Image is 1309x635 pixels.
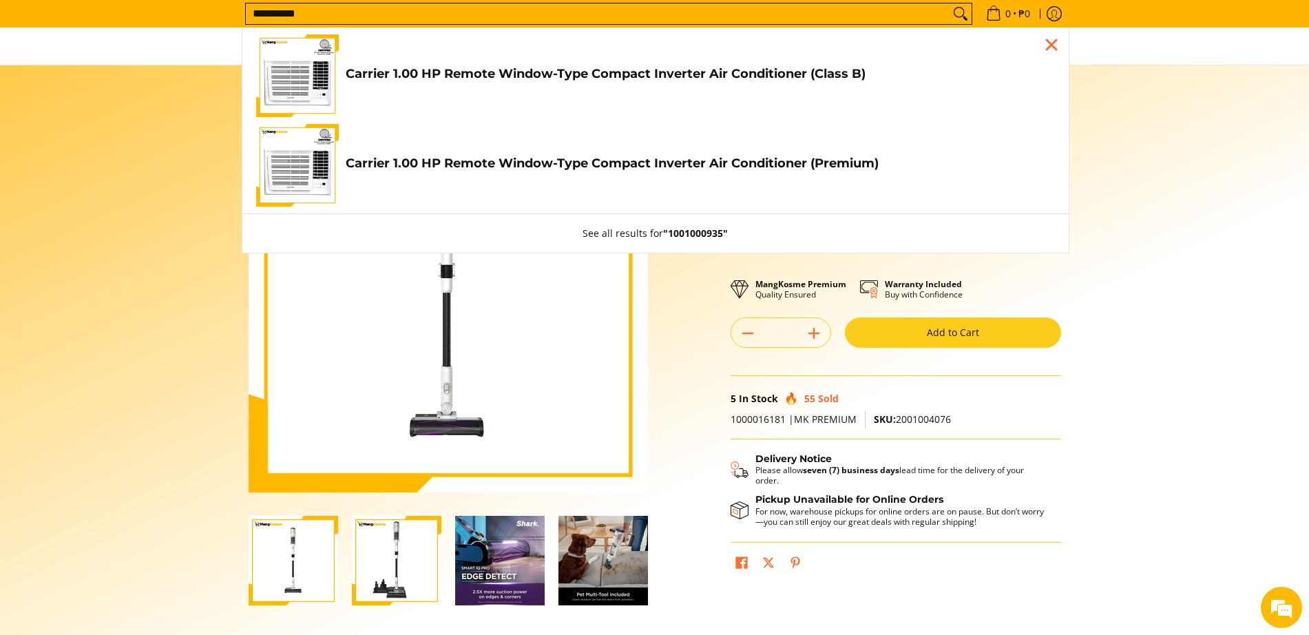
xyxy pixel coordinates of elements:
[755,465,1047,486] p: Please allow lead time for the delivery of your order.
[249,93,648,492] img: shark-cleansense-cordless-stick-vacuum-front-full-view-mang-kosme
[845,317,1061,348] button: Add to Cart
[1041,34,1062,55] div: Close pop up
[759,553,778,576] a: Post on X
[755,279,846,300] p: Quality Ensured
[256,124,339,207] img: Carrier 1.00 HP Remote Window-Type Compact Inverter Air Conditioner (Premium)
[797,322,830,344] button: Add
[755,278,846,290] strong: MangKosme Premium
[256,124,1055,207] a: Carrier 1.00 HP Remote Window-Type Compact Inverter Air Conditioner (Premium) Carrier 1.00 HP Rem...
[731,322,764,344] button: Subtract
[72,77,231,95] div: Chat with us now
[885,279,963,300] p: Buy with Confidence
[256,34,339,117] img: Carrier 1.00 HP Remote Window-Type Compact Inverter Air Conditioner (Class B)
[346,66,1055,82] h4: Carrier 1.00 HP Remote Window-Type Compact Inverter Air Conditioner (Class B)
[731,413,857,426] span: 1000016181 |MK PREMIUM
[80,174,190,313] span: We're online!
[732,553,751,576] a: Share on Facebook
[346,156,1055,171] h4: Carrier 1.00 HP Remote Window-Type Compact Inverter Air Conditioner (Premium)
[885,278,962,290] strong: Warranty Included
[352,516,441,605] img: Shark CleanSense IQ IW2241PH (Premium)-2
[731,392,736,405] span: 5
[786,553,805,576] a: Pin on Pinterest
[226,7,259,40] div: Minimize live chat window
[755,493,943,506] strong: Pickup Unavailable for Online Orders
[818,392,839,405] span: Sold
[804,392,815,405] span: 55
[1003,9,1013,19] span: 0
[7,376,262,424] textarea: Type your message and hit 'Enter'
[739,392,778,405] span: In Stock
[256,34,1055,117] a: Carrier 1.00 HP Remote Window-Type Compact Inverter Air Conditioner (Class B) Carrier 1.00 HP Rem...
[803,464,899,476] strong: seven (7) business days
[755,506,1047,527] p: For now, warehouse pickups for online orders are on pause. But don’t worry—you can still enjoy ou...
[558,516,648,605] img: Shark CleanSense IQ IW2241PH (Premium)-4
[755,452,832,465] strong: Delivery Notice
[569,214,742,253] button: See all results for"1001000935"
[731,453,1047,486] button: Shipping & Delivery
[982,6,1034,21] span: •
[874,413,951,426] span: 2001004076
[1016,9,1032,19] span: ₱0
[455,516,545,605] img: Shark CleanSense IQ IW2241PH (Premium)-3
[663,227,728,240] strong: "1001000935"
[874,413,896,426] span: SKU:
[249,516,338,605] img: shark-cleansense-cordless-stick-vacuum-front-full-view-mang-kosme
[950,3,972,24] button: Search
